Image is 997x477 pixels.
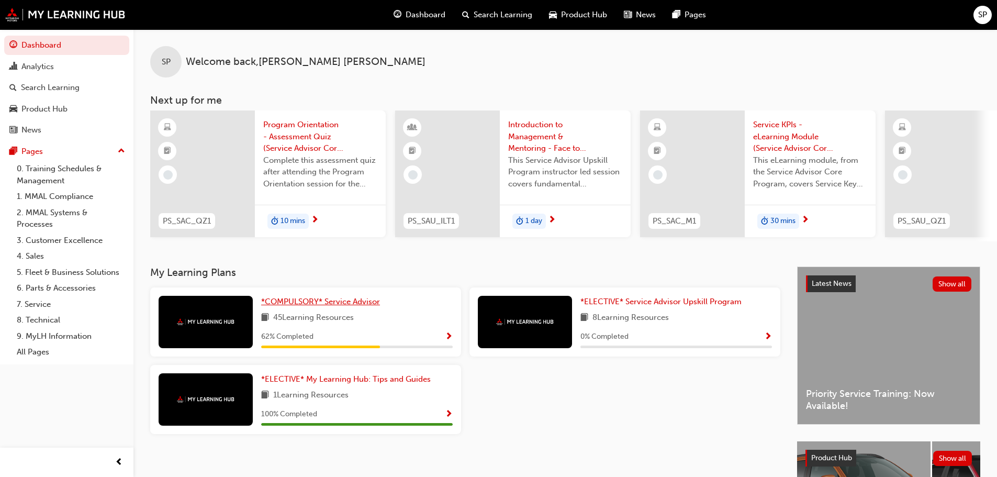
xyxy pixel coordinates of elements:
[580,296,746,308] a: *ELECTIVE* Service Advisor Upskill Program
[4,142,129,161] button: Pages
[654,121,661,135] span: learningResourceType_ELEARNING-icon
[764,330,772,343] button: Show Progress
[21,124,41,136] div: News
[580,312,588,325] span: book-icon
[812,279,852,288] span: Latest News
[395,110,631,237] a: PS_SAU_ILT1Introduction to Management & Mentoring - Face to Face Instructor Led Training (Service...
[685,9,706,21] span: Pages
[624,8,632,21] span: news-icon
[4,36,129,55] a: Dashboard
[541,4,615,26] a: car-iconProduct Hub
[811,453,852,462] span: Product Hub
[261,331,313,343] span: 62 % Completed
[525,215,542,227] span: 1 day
[281,215,305,227] span: 10 mins
[899,121,906,135] span: learningResourceType_ELEARNING-icon
[13,328,129,345] a: 9. MyLH Information
[508,119,622,154] span: Introduction to Management & Mentoring - Face to Face Instructor Led Training (Service Advisor Up...
[263,154,377,190] span: Complete this assessment quiz after attending the Program Orientation session for the Service Adv...
[164,145,171,158] span: booktick-icon
[445,330,453,343] button: Show Progress
[770,215,796,227] span: 30 mins
[13,312,129,328] a: 8. Technical
[118,145,125,158] span: up-icon
[150,110,386,237] a: PS_SAC_QZ1Program Orientation - Assessment Quiz (Service Advisor Core Program)Complete this asses...
[445,332,453,342] span: Show Progress
[163,215,211,227] span: PS_SAC_QZ1
[5,8,126,21] img: mmal
[409,121,416,135] span: learningResourceType_INSTRUCTOR_LED-icon
[9,126,17,135] span: news-icon
[150,267,780,279] h3: My Learning Plans
[261,312,269,325] span: book-icon
[271,215,278,228] span: duration-icon
[753,154,867,190] span: This eLearning module, from the Service Advisor Core Program, covers Service Key Performance Indi...
[409,145,416,158] span: booktick-icon
[761,215,768,228] span: duration-icon
[13,232,129,249] a: 3. Customer Excellence
[21,146,43,158] div: Pages
[13,248,129,264] a: 4. Sales
[13,188,129,205] a: 1. MMAL Compliance
[13,205,129,232] a: 2. MMAL Systems & Processes
[978,9,987,21] span: SP
[9,62,17,72] span: chart-icon
[261,374,431,384] span: *ELECTIVE* My Learning Hub: Tips and Guides
[13,280,129,296] a: 6. Parts & Accessories
[580,297,742,306] span: *ELECTIVE* Service Advisor Upskill Program
[186,56,425,68] span: Welcome back , [PERSON_NAME] [PERSON_NAME]
[496,318,554,325] img: mmal
[673,8,680,21] span: pages-icon
[13,344,129,360] a: All Pages
[261,389,269,402] span: book-icon
[408,215,455,227] span: PS_SAU_ILT1
[445,408,453,421] button: Show Progress
[408,170,418,180] span: learningRecordVerb_NONE-icon
[764,332,772,342] span: Show Progress
[615,4,664,26] a: news-iconNews
[654,145,661,158] span: booktick-icon
[385,4,454,26] a: guage-iconDashboard
[163,170,173,180] span: learningRecordVerb_NONE-icon
[21,82,80,94] div: Search Learning
[9,147,17,157] span: pages-icon
[801,216,809,225] span: next-icon
[805,450,972,467] a: Product HubShow all
[13,264,129,281] a: 5. Fleet & Business Solutions
[454,4,541,26] a: search-iconSearch Learning
[21,103,68,115] div: Product Hub
[636,9,656,21] span: News
[753,119,867,154] span: Service KPIs - eLearning Module (Service Advisor Core Program)
[653,215,696,227] span: PS_SAC_M1
[177,318,234,325] img: mmal
[899,145,906,158] span: booktick-icon
[115,456,123,469] span: prev-icon
[4,99,129,119] a: Product Hub
[933,451,972,466] button: Show all
[261,373,435,385] a: *ELECTIVE* My Learning Hub: Tips and Guides
[640,110,876,237] a: PS_SAC_M1Service KPIs - eLearning Module (Service Advisor Core Program)This eLearning module, fro...
[592,312,669,325] span: 8 Learning Resources
[164,121,171,135] span: learningResourceType_ELEARNING-icon
[549,8,557,21] span: car-icon
[898,215,946,227] span: PS_SAU_QZ1
[580,331,629,343] span: 0 % Completed
[548,216,556,225] span: next-icon
[406,9,445,21] span: Dashboard
[664,4,714,26] a: pages-iconPages
[4,78,129,97] a: Search Learning
[177,396,234,403] img: mmal
[311,216,319,225] span: next-icon
[806,275,971,292] a: Latest NewsShow all
[13,161,129,188] a: 0. Training Schedules & Management
[162,56,171,68] span: SP
[273,389,349,402] span: 1 Learning Resources
[653,170,663,180] span: learningRecordVerb_NONE-icon
[9,41,17,50] span: guage-icon
[4,120,129,140] a: News
[13,296,129,313] a: 7. Service
[263,119,377,154] span: Program Orientation - Assessment Quiz (Service Advisor Core Program)
[21,61,54,73] div: Analytics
